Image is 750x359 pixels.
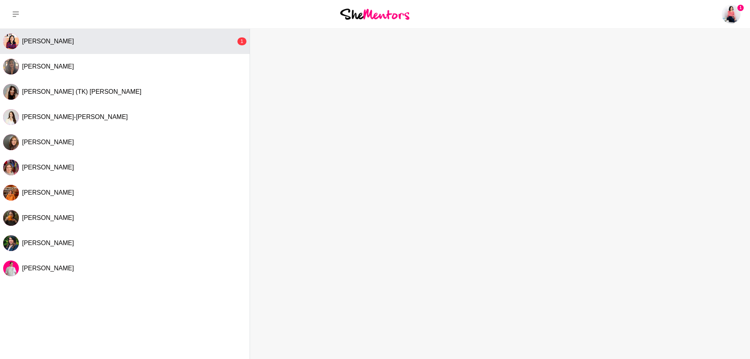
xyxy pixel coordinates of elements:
[3,134,19,150] div: Ashleigh Charles
[3,109,19,125] img: J
[237,37,246,45] div: 1
[22,265,74,272] span: [PERSON_NAME]
[22,139,74,145] span: [PERSON_NAME]
[3,260,19,276] img: L
[3,33,19,49] img: D
[22,164,74,171] span: [PERSON_NAME]
[3,134,19,150] img: A
[3,260,19,276] div: Lauren Purse
[3,84,19,100] div: Taliah-Kate (TK) Byron
[340,9,409,19] img: She Mentors Logo
[22,240,74,246] span: [PERSON_NAME]
[3,185,19,201] img: K
[3,210,19,226] div: Anna
[22,38,74,45] span: [PERSON_NAME]
[3,160,19,175] div: Bianca
[3,160,19,175] img: B
[722,5,741,24] img: Jolynne Rydz
[3,109,19,125] div: Janelle Kee-Sue
[3,235,19,251] img: S
[3,59,19,74] img: N
[3,33,19,49] div: Diana Philip
[3,59,19,74] div: Nirali Subnis
[22,113,128,120] span: [PERSON_NAME]-[PERSON_NAME]
[722,5,741,24] a: Jolynne Rydz1
[22,63,74,70] span: [PERSON_NAME]
[3,235,19,251] div: Sangeetha Muralidharan
[22,88,141,95] span: [PERSON_NAME] (TK) [PERSON_NAME]
[22,214,74,221] span: [PERSON_NAME]
[22,189,74,196] span: [PERSON_NAME]
[3,84,19,100] img: T
[737,5,744,11] span: 1
[3,210,19,226] img: A
[3,185,19,201] div: Katie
